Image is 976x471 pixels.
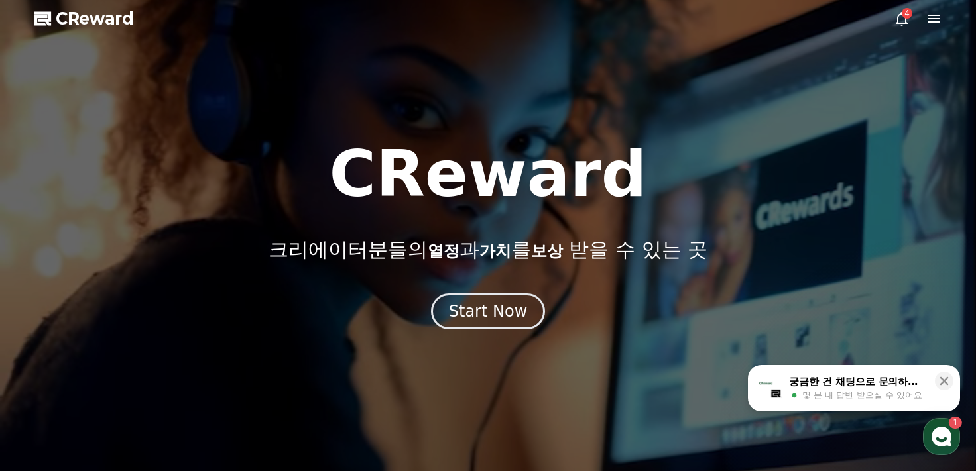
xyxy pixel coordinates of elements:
[431,307,546,319] a: Start Now
[531,242,563,260] span: 보상
[171,361,255,394] a: 설정
[135,360,139,371] span: 1
[4,361,88,394] a: 홈
[34,8,134,29] a: CReward
[121,382,137,392] span: 대화
[56,8,134,29] span: CReward
[269,238,707,262] p: 크리에이터분들의 과 를 받을 수 있는 곳
[42,381,50,392] span: 홈
[449,301,528,322] div: Start Now
[329,142,646,206] h1: CReward
[894,11,910,26] a: 4
[431,293,546,329] button: Start Now
[479,242,511,260] span: 가치
[902,8,912,19] div: 4
[88,361,171,394] a: 1대화
[205,381,221,392] span: 설정
[428,242,459,260] span: 열정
